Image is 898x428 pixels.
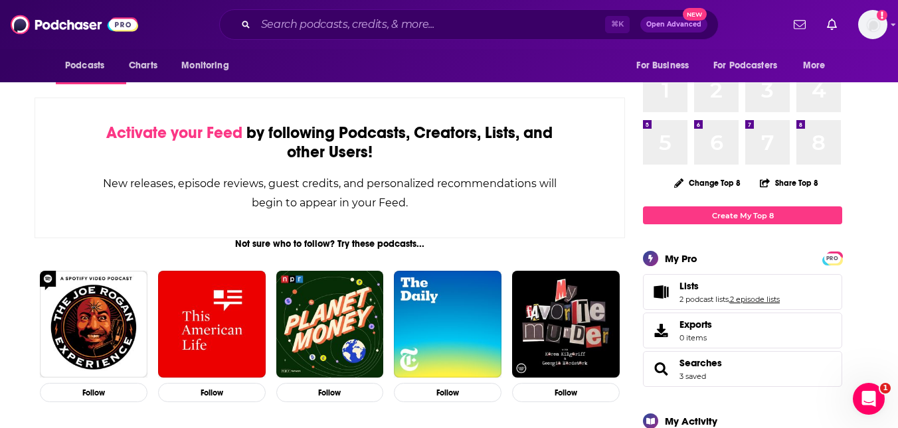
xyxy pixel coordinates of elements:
button: Follow [394,383,501,402]
a: Searches [648,360,674,378]
div: New releases, episode reviews, guest credits, and personalized recommendations will begin to appe... [102,174,558,212]
span: Exports [679,319,712,330]
a: Charts [120,53,165,78]
img: Podchaser - Follow, Share and Rate Podcasts [11,12,138,37]
span: 0 items [679,333,712,342]
button: Follow [512,383,620,402]
button: Follow [40,383,147,402]
a: Show notifications dropdown [788,13,811,36]
a: 2 episode lists [730,295,780,304]
button: open menu [794,53,842,78]
a: Lists [679,280,780,292]
div: My Pro [665,252,697,265]
span: More [803,56,826,75]
a: Lists [648,283,674,301]
img: Planet Money [276,271,384,378]
a: PRO [824,253,840,263]
button: open menu [172,53,246,78]
button: open menu [56,53,122,78]
a: 2 podcast lists [679,295,729,304]
span: Charts [129,56,157,75]
a: Exports [643,313,842,348]
span: Activate your Feed [106,123,242,143]
a: Create My Top 8 [643,206,842,224]
img: The Joe Rogan Experience [40,271,147,378]
button: Follow [158,383,266,402]
button: Follow [276,383,384,402]
span: New [683,8,707,21]
div: My Activity [665,415,717,427]
span: Lists [643,274,842,310]
div: Not sure who to follow? Try these podcasts... [35,238,625,250]
button: Open AdvancedNew [640,17,707,33]
iframe: Intercom live chat [853,383,885,415]
span: PRO [824,253,840,263]
a: 3 saved [679,372,706,381]
button: open menu [627,53,705,78]
button: open menu [705,53,796,78]
span: Logged in as hopeksander1 [858,10,887,39]
div: Search podcasts, credits, & more... [219,9,719,40]
span: ⌘ K [605,16,630,33]
span: , [729,295,730,304]
span: For Podcasters [713,56,777,75]
img: The Daily [394,271,501,378]
div: by following Podcasts, Creators, Lists, and other Users! [102,123,558,162]
span: For Business [636,56,689,75]
button: Change Top 8 [666,175,749,191]
img: This American Life [158,271,266,378]
span: Podcasts [65,56,104,75]
span: Monitoring [181,56,228,75]
span: Exports [648,321,674,340]
span: 1 [880,383,891,393]
span: Open Advanced [646,21,701,28]
a: Show notifications dropdown [822,13,842,36]
span: Searches [643,351,842,387]
button: Show profile menu [858,10,887,39]
img: User Profile [858,10,887,39]
svg: Add a profile image [877,10,887,21]
span: Lists [679,280,699,292]
a: Searches [679,357,722,369]
input: Search podcasts, credits, & more... [256,14,605,35]
img: My Favorite Murder with Karen Kilgariff and Georgia Hardstark [512,271,620,378]
button: Share Top 8 [759,170,819,196]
